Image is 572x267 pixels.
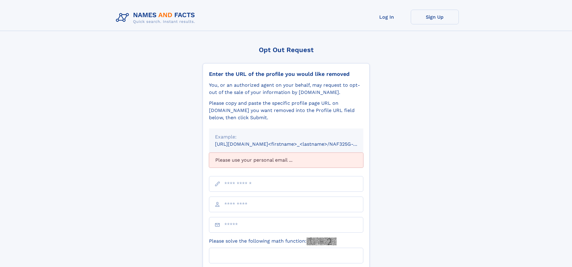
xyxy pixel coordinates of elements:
small: [URL][DOMAIN_NAME]<firstname>_<lastname>/NAF325G-xxxxxxxx [215,141,375,147]
div: Please use your personal email ... [209,153,363,168]
div: You, or an authorized agent on your behalf, may request to opt-out of the sale of your informatio... [209,82,363,96]
div: Enter the URL of the profile you would like removed [209,71,363,77]
a: Log In [363,10,411,24]
div: Opt Out Request [203,46,370,54]
a: Sign Up [411,10,459,24]
img: Logo Names and Facts [113,10,200,26]
label: Please solve the following math function: [209,238,337,245]
div: Example: [215,133,357,141]
div: Please copy and paste the specific profile page URL on [DOMAIN_NAME] you want removed into the Pr... [209,100,363,121]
